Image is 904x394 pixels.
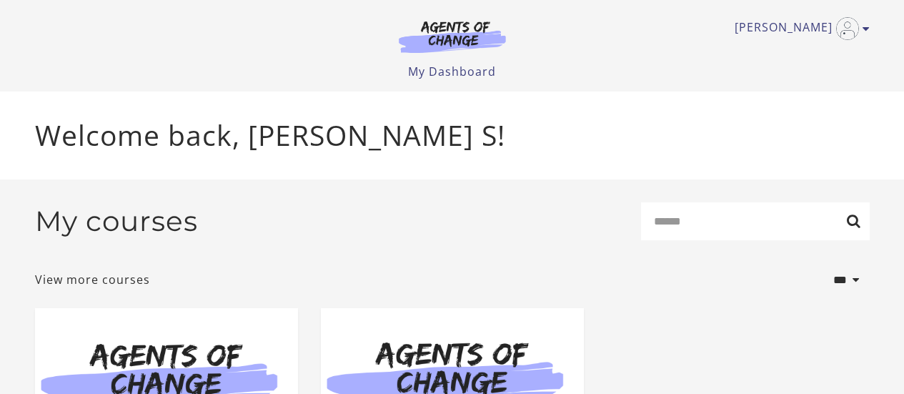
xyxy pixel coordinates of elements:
[35,271,150,288] a: View more courses
[408,64,496,79] a: My Dashboard
[35,114,870,157] p: Welcome back, [PERSON_NAME] S!
[35,205,198,238] h2: My courses
[735,17,863,40] a: Toggle menu
[384,20,521,53] img: Agents of Change Logo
